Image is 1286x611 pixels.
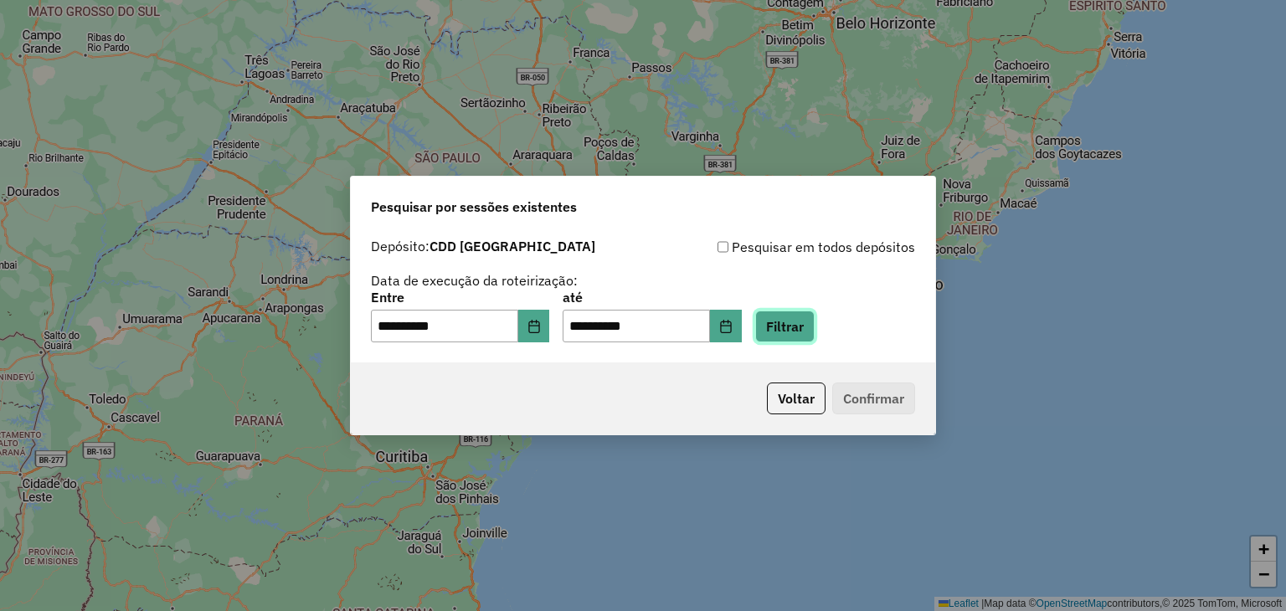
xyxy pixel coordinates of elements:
[430,238,595,254] strong: CDD [GEOGRAPHIC_DATA]
[563,287,741,307] label: até
[518,310,550,343] button: Choose Date
[371,236,595,256] label: Depósito:
[710,310,742,343] button: Choose Date
[371,197,577,217] span: Pesquisar por sessões existentes
[371,287,549,307] label: Entre
[767,383,826,414] button: Voltar
[643,237,915,257] div: Pesquisar em todos depósitos
[371,270,578,290] label: Data de execução da roteirização:
[755,311,815,342] button: Filtrar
